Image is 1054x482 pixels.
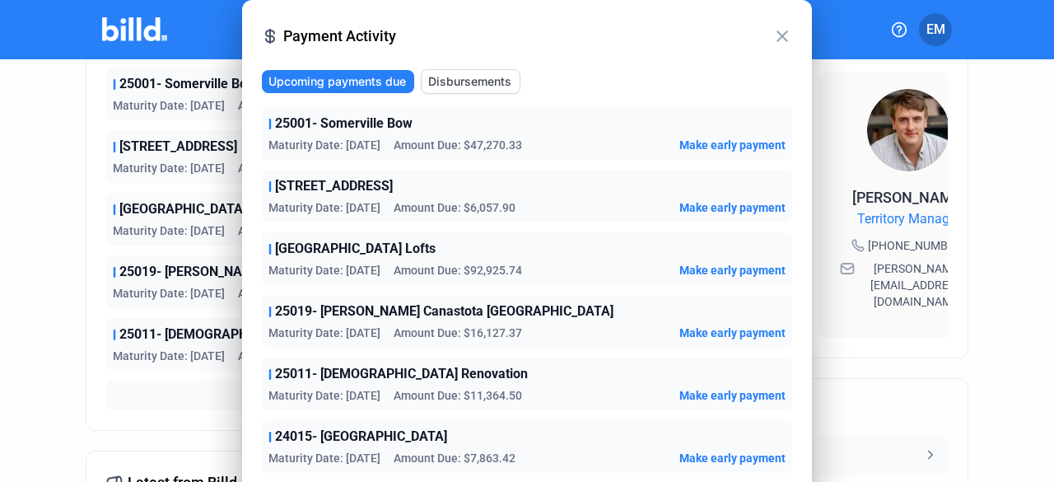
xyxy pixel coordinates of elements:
[275,427,447,447] span: 24015- [GEOGRAPHIC_DATA]
[857,209,960,229] span: Territory Manager
[113,97,225,114] span: Maturity Date: [DATE]
[772,26,792,46] mat-icon: close
[679,199,786,216] button: Make early payment
[268,325,380,341] span: Maturity Date: [DATE]
[268,73,406,90] span: Upcoming payments due
[113,348,225,364] span: Maturity Date: [DATE]
[238,285,366,302] span: Amount Due: $16,127.37
[679,137,786,153] button: Make early payment
[852,189,965,206] span: [PERSON_NAME]
[926,20,945,40] span: EM
[119,199,280,219] span: [GEOGRAPHIC_DATA] Lofts
[679,262,786,278] button: Make early payment
[394,137,522,153] span: Amount Due: $47,270.33
[102,17,167,41] img: Billd Company Logo
[119,262,458,282] span: 25019- [PERSON_NAME] Canastota [GEOGRAPHIC_DATA]
[119,74,257,94] span: 25001- Somerville Bow
[113,222,225,239] span: Maturity Date: [DATE]
[238,97,366,114] span: Amount Due: $47,270.33
[394,450,515,466] span: Amount Due: $7,863.42
[238,222,366,239] span: Amount Due: $92,925.74
[679,325,786,341] button: Make early payment
[119,325,372,344] span: 25011- [DEMOGRAPHIC_DATA] Renovation
[867,89,949,171] img: Territory Manager
[268,387,380,404] span: Maturity Date: [DATE]
[394,325,522,341] span: Amount Due: $16,127.37
[113,160,225,176] span: Maturity Date: [DATE]
[275,302,613,321] span: 25019- [PERSON_NAME] Canastota [GEOGRAPHIC_DATA]
[275,239,436,259] span: [GEOGRAPHIC_DATA] Lofts
[119,137,237,157] span: [STREET_ADDRESS]
[394,387,522,404] span: Amount Due: $11,364.50
[275,176,393,196] span: [STREET_ADDRESS]
[275,114,413,133] span: 25001- Somerville Bow
[283,25,772,48] span: Payment Activity
[262,70,414,93] button: Upcoming payments due
[268,199,380,216] span: Maturity Date: [DATE]
[394,262,522,278] span: Amount Due: $92,925.74
[394,199,515,216] span: Amount Due: $6,057.90
[238,348,366,364] span: Amount Due: $11,364.50
[268,137,380,153] span: Maturity Date: [DATE]
[275,364,528,384] span: 25011- [DEMOGRAPHIC_DATA] Renovation
[268,450,380,466] span: Maturity Date: [DATE]
[268,262,380,278] span: Maturity Date: [DATE]
[238,160,360,176] span: Amount Due: $6,057.90
[679,450,786,466] button: Make early payment
[428,73,511,90] span: Disbursements
[421,69,520,94] button: Disbursements
[858,260,977,310] span: [PERSON_NAME][EMAIL_ADDRESS][DOMAIN_NAME]
[679,387,786,404] button: Make early payment
[868,237,965,254] span: [PHONE_NUMBER]
[113,285,225,302] span: Maturity Date: [DATE]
